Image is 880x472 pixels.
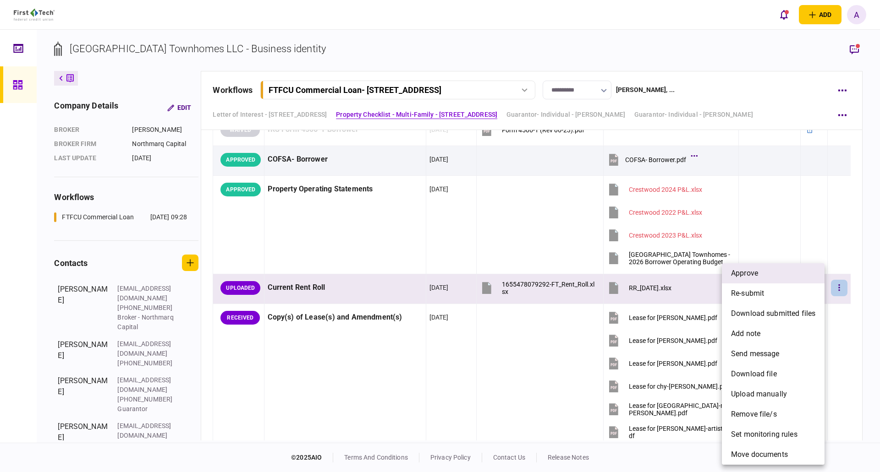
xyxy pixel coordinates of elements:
[731,348,780,359] span: send message
[731,308,815,319] span: download submitted files
[731,389,787,400] span: upload manually
[731,449,788,460] span: Move documents
[731,369,777,380] span: download file
[731,328,760,339] span: add note
[731,268,758,279] span: approve
[731,429,797,440] span: set monitoring rules
[731,288,764,299] span: re-submit
[731,409,777,420] span: remove file/s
